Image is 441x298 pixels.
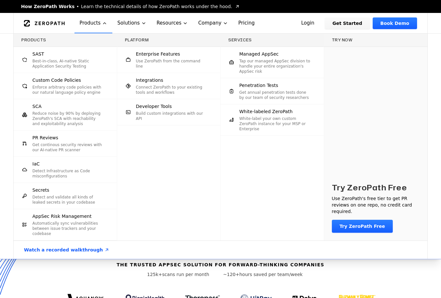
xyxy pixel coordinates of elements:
[14,47,117,73] a: SASTBest-in-class, AI-native Static Application Security Testing
[32,213,92,219] span: AppSec Risk Management
[332,195,420,215] p: Use ZeroPath's free tier to get PR reviews on one repo, no credit card required.
[117,73,220,99] a: IntegrationsConnect ZeroPath to your existing tools and workflows
[223,271,303,278] p: hours saved per team/week
[239,82,278,89] span: Penetration Tests
[14,209,117,240] a: AppSec Risk ManagementAutomatically sync vulnerabilities between issue trackers and your codebase
[325,17,370,29] a: Get Started
[332,182,407,193] h3: Try ZeroPath Free
[136,51,180,57] span: Enterprise Features
[32,195,104,205] p: Detect and validate all kinds of leaked secrets in your codebase
[14,131,117,156] a: PR ReviewsGet continous security reviews with our AI-native PR scanner
[32,168,104,179] p: Detect Infrastructure as Code misconfigurations
[332,220,393,233] a: Try ZeroPath Free
[32,85,104,95] p: Enforce arbitrary code policies with our natural language policy engine
[117,261,324,268] h6: The Trusted AppSec solution for forward-thinking companies
[117,99,220,125] a: Developer ToolsBuild custom integrations with our API
[14,183,117,209] a: SecretsDetect and validate all kinds of leaked secrets in your codebase
[136,103,172,110] span: Developer Tools
[220,78,324,104] a: Penetration TestsGet annual penetration tests done by our team of security researchers
[136,59,208,69] p: Use ZeroPath from the command line
[136,111,208,121] p: Build custom integrations with our API
[32,103,41,110] span: SCA
[32,161,40,167] span: IaC
[138,271,218,278] p: scans run per month
[223,272,239,277] span: ~120+
[14,157,117,183] a: IaCDetect Infrastructure as Code misconfigurations
[239,90,311,100] p: Get annual penetration tests done by our team of security researchers
[136,77,163,83] span: Integrations
[112,13,152,33] button: Solutions
[239,51,279,57] span: Managed AppSec
[293,17,322,29] a: Login
[152,13,193,33] button: Resources
[21,3,74,10] span: How ZeroPath Works
[32,134,58,141] span: PR Reviews
[147,272,162,277] span: 125k+
[16,241,117,259] a: Watch a recorded walkthrough
[193,13,233,33] button: Company
[32,51,44,57] span: SAST
[117,47,220,73] a: Enterprise FeaturesUse ZeroPath from the command line
[14,73,117,99] a: Custom Code PoliciesEnforce arbitrary code policies with our natural language policy engine
[220,47,324,78] a: Managed AppSecTap our managed AppSec division to handle your entire organization's AppSec risk
[32,221,104,236] p: Automatically sync vulnerabilities between issue trackers and your codebase
[373,17,417,29] a: Book Demo
[125,37,213,43] h3: Platform
[21,3,240,10] a: How ZeroPath WorksLearn the technical details of how ZeroPath works under the hood.
[32,187,49,193] span: Secrets
[21,37,109,43] h3: Products
[136,85,208,95] p: Connect ZeroPath to your existing tools and workflows
[233,13,260,33] a: Pricing
[13,13,428,33] nav: Global
[81,3,232,10] span: Learn the technical details of how ZeroPath works under the hood.
[14,99,117,130] a: SCAReduce noise by 90% by deploying ZeroPath's SCA with reachability and exploitability analysis
[228,37,316,43] h3: Services
[239,116,311,132] p: White-label your own custom ZeroPath instance for your MSP or Enterprise
[32,59,104,69] p: Best-in-class, AI-native Static Application Security Testing
[239,108,293,115] span: White-labeled ZeroPath
[32,142,104,153] p: Get continous security reviews with our AI-native PR scanner
[239,59,311,74] p: Tap our managed AppSec division to handle your entire organization's AppSec risk
[220,104,324,135] a: White-labeled ZeroPathWhite-label your own custom ZeroPath instance for your MSP or Enterprise
[74,13,112,33] button: Products
[332,37,420,43] h3: Try now
[32,111,104,126] p: Reduce noise by 90% by deploying ZeroPath's SCA with reachability and exploitability analysis
[32,77,81,83] span: Custom Code Policies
